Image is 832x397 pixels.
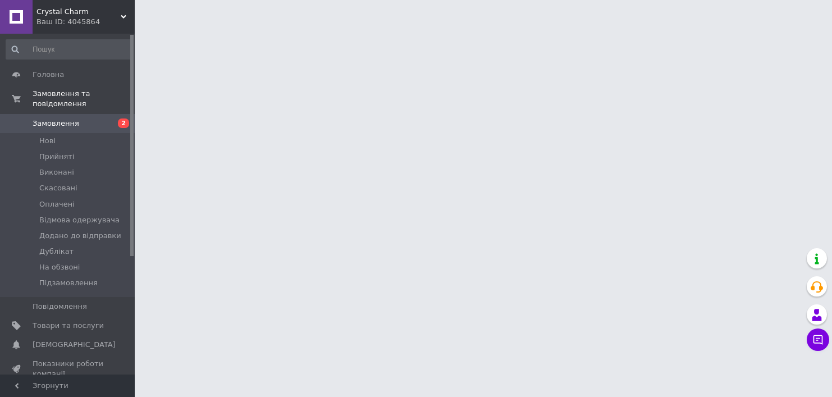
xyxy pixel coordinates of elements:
[39,199,75,209] span: Оплачені
[39,262,80,272] span: На обзвоні
[39,247,74,257] span: Дублікат
[33,70,64,80] span: Головна
[33,340,116,350] span: [DEMOGRAPHIC_DATA]
[39,215,120,225] span: Відмова одержувача
[36,7,121,17] span: Crystal Charm
[39,136,56,146] span: Нові
[6,39,132,60] input: Пошук
[33,118,79,129] span: Замовлення
[36,17,135,27] div: Ваш ID: 4045864
[33,359,104,379] span: Показники роботи компанії
[39,167,74,177] span: Виконані
[33,302,87,312] span: Повідомлення
[118,118,129,128] span: 2
[39,278,98,288] span: Підзамовлення
[39,152,74,162] span: Прийняті
[39,231,121,241] span: Додано до відправки
[33,321,104,331] span: Товари та послуги
[39,183,77,193] span: Скасовані
[33,89,135,109] span: Замовлення та повідомлення
[807,328,829,351] button: Чат з покупцем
